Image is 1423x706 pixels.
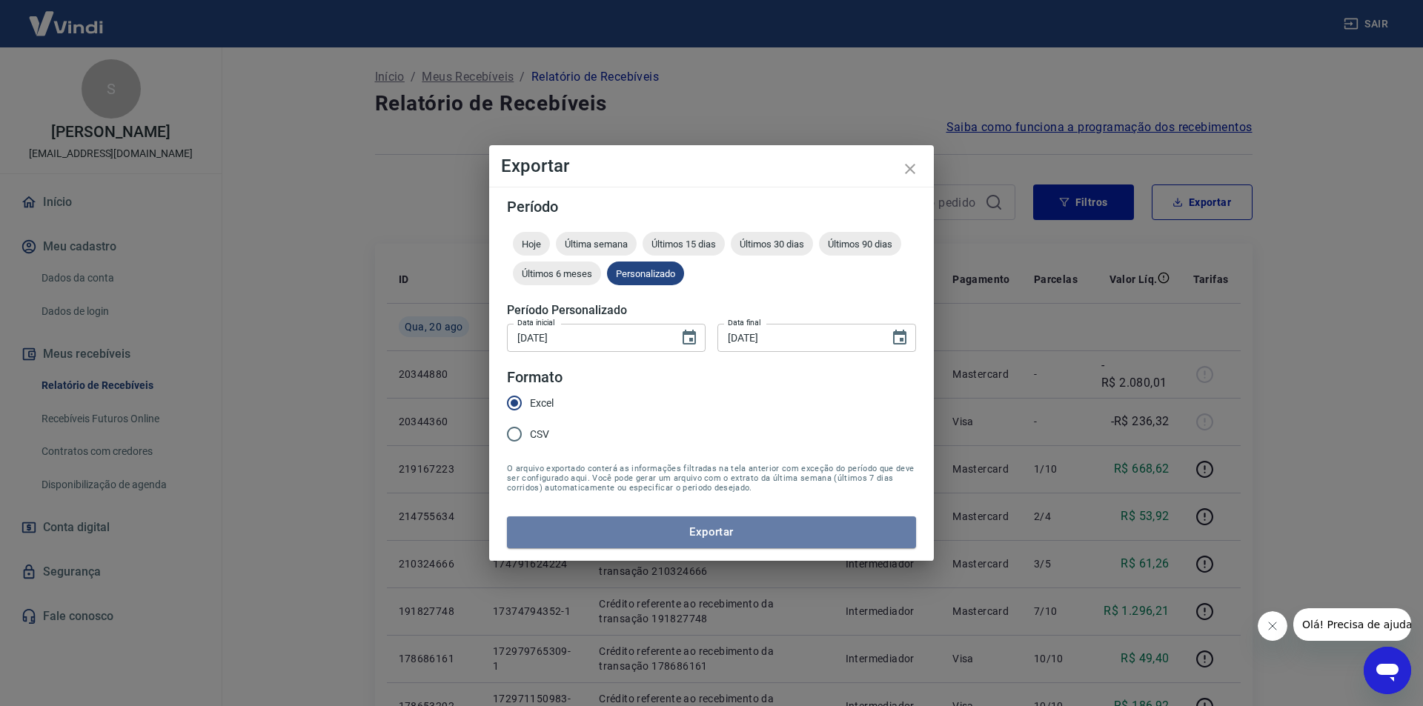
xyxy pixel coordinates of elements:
[507,303,916,318] h5: Período Personalizado
[9,10,125,22] span: Olá! Precisa de ajuda?
[556,232,637,256] div: Última semana
[674,323,704,353] button: Choose date, selected date is 20 de ago de 2025
[717,324,879,351] input: DD/MM/YYYY
[731,232,813,256] div: Últimos 30 dias
[731,239,813,250] span: Últimos 30 dias
[517,317,555,328] label: Data inicial
[530,396,554,411] span: Excel
[507,516,916,547] button: Exportar
[507,367,563,388] legend: Formato
[1364,647,1411,694] iframe: Botão para abrir a janela de mensagens
[607,268,684,279] span: Personalizado
[643,239,725,250] span: Últimos 15 dias
[513,239,550,250] span: Hoje
[513,232,550,256] div: Hoje
[1258,611,1287,641] iframe: Fechar mensagem
[513,268,601,279] span: Últimos 6 meses
[819,232,901,256] div: Últimos 90 dias
[643,232,725,256] div: Últimos 15 dias
[556,239,637,250] span: Última semana
[607,262,684,285] div: Personalizado
[507,199,916,214] h5: Período
[507,324,669,351] input: DD/MM/YYYY
[1293,608,1411,641] iframe: Mensagem da empresa
[885,323,915,353] button: Choose date, selected date is 20 de ago de 2025
[728,317,761,328] label: Data final
[513,262,601,285] div: Últimos 6 meses
[530,427,549,442] span: CSV
[501,157,922,175] h4: Exportar
[819,239,901,250] span: Últimos 90 dias
[507,464,916,493] span: O arquivo exportado conterá as informações filtradas na tela anterior com exceção do período que ...
[892,151,928,187] button: close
